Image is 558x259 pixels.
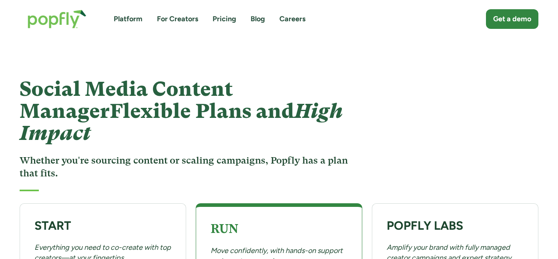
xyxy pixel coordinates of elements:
a: Get a demo [486,9,538,29]
a: home [20,2,94,36]
h1: Social Media Content Manager [20,78,351,144]
a: For Creators [157,14,198,24]
a: Platform [114,14,143,24]
em: High Impact [20,99,343,145]
a: Careers [279,14,305,24]
span: Flexible Plans and [20,99,343,145]
strong: START [34,218,71,233]
div: Get a demo [493,14,531,24]
strong: POPFLY LABS [387,218,463,233]
a: Pricing [213,14,236,24]
a: Blog [251,14,265,24]
strong: RUN [211,222,238,236]
h3: Whether you're sourcing content or scaling campaigns, Popfly has a plan that fits. [20,154,351,180]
